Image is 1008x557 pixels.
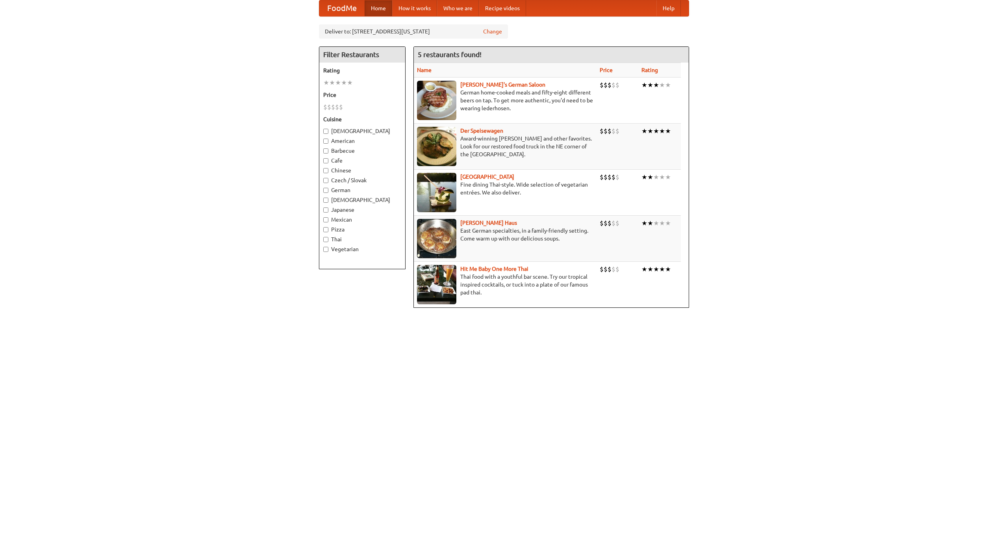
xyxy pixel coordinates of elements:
li: $ [331,103,335,111]
li: $ [608,173,611,181]
a: [PERSON_NAME]'s German Saloon [460,81,545,88]
li: $ [604,265,608,274]
a: Rating [641,67,658,73]
li: ★ [653,173,659,181]
li: ★ [647,81,653,89]
li: $ [335,103,339,111]
a: Der Speisewagen [460,128,503,134]
img: speisewagen.jpg [417,127,456,166]
li: $ [600,173,604,181]
li: ★ [665,173,671,181]
p: German home-cooked meals and fifty-eight different beers on tap. To get more authentic, you'd nee... [417,89,593,112]
li: $ [615,219,619,228]
label: American [323,137,401,145]
li: ★ [641,265,647,274]
h5: Rating [323,67,401,74]
p: Award-winning [PERSON_NAME] and other favorites. Look for our restored food truck in the NE corne... [417,135,593,158]
input: [DEMOGRAPHIC_DATA] [323,198,328,203]
a: Change [483,28,502,35]
li: ★ [653,81,659,89]
li: $ [611,127,615,135]
input: Thai [323,237,328,242]
label: Barbecue [323,147,401,155]
a: [PERSON_NAME] Haus [460,220,517,226]
a: FoodMe [319,0,365,16]
li: ★ [665,81,671,89]
li: ★ [653,265,659,274]
li: ★ [335,78,341,87]
li: ★ [665,265,671,274]
li: ★ [659,81,665,89]
li: ★ [647,219,653,228]
li: ★ [341,78,347,87]
label: Cafe [323,157,401,165]
img: babythai.jpg [417,265,456,304]
a: Help [656,0,681,16]
li: $ [339,103,343,111]
label: Mexican [323,216,401,224]
li: ★ [659,265,665,274]
input: Pizza [323,227,328,232]
li: $ [600,265,604,274]
li: ★ [653,127,659,135]
li: $ [608,219,611,228]
label: [DEMOGRAPHIC_DATA] [323,127,401,135]
h5: Cuisine [323,115,401,123]
label: Vegetarian [323,245,401,253]
input: Chinese [323,168,328,173]
a: [GEOGRAPHIC_DATA] [460,174,514,180]
input: [DEMOGRAPHIC_DATA] [323,129,328,134]
a: Name [417,67,432,73]
li: ★ [665,127,671,135]
label: Czech / Slovak [323,176,401,184]
li: ★ [659,127,665,135]
label: German [323,186,401,194]
a: Price [600,67,613,73]
li: $ [615,173,619,181]
li: ★ [647,265,653,274]
a: How it works [392,0,437,16]
li: $ [611,219,615,228]
li: ★ [641,81,647,89]
li: $ [600,127,604,135]
li: $ [615,127,619,135]
label: [DEMOGRAPHIC_DATA] [323,196,401,204]
li: $ [608,265,611,274]
li: $ [604,127,608,135]
input: Japanese [323,207,328,213]
label: Thai [323,235,401,243]
li: ★ [659,219,665,228]
a: Hit Me Baby One More Thai [460,266,528,272]
li: $ [604,81,608,89]
li: ★ [647,173,653,181]
p: Fine dining Thai-style. Wide selection of vegetarian entrées. We also deliver. [417,181,593,196]
h5: Price [323,91,401,99]
input: Mexican [323,217,328,222]
input: Vegetarian [323,247,328,252]
li: $ [615,81,619,89]
li: ★ [641,219,647,228]
img: satay.jpg [417,173,456,212]
li: $ [611,265,615,274]
li: ★ [653,219,659,228]
a: Recipe videos [479,0,526,16]
input: Czech / Slovak [323,178,328,183]
li: ★ [641,173,647,181]
li: $ [611,173,615,181]
li: ★ [329,78,335,87]
input: German [323,188,328,193]
input: Barbecue [323,148,328,154]
h4: Filter Restaurants [319,47,405,63]
p: East German specialties, in a family-friendly setting. Come warm up with our delicious soups. [417,227,593,242]
label: Chinese [323,167,401,174]
li: ★ [347,78,353,87]
label: Japanese [323,206,401,214]
li: $ [327,103,331,111]
a: Who we are [437,0,479,16]
li: $ [323,103,327,111]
